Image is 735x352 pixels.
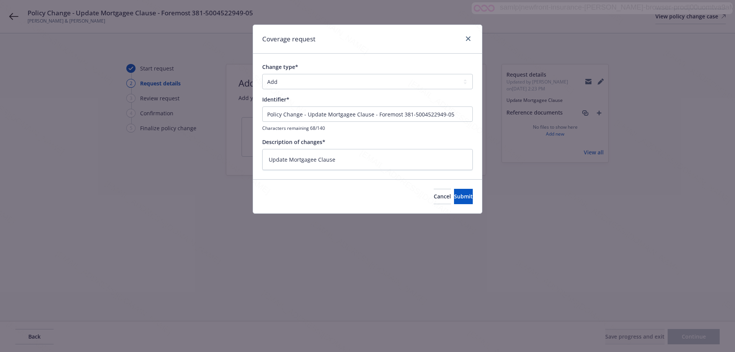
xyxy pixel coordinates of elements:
span: Submit [454,193,473,200]
a: close [464,34,473,43]
span: Identifier* [262,96,289,103]
button: Submit [454,189,473,204]
span: Change type* [262,63,298,70]
button: Cancel [434,189,451,204]
h1: Coverage request [262,34,315,44]
textarea: Update Mortgagee Clause [262,149,473,170]
input: This will be shown in the policy change history list for your reference. [262,106,473,122]
span: Cancel [434,193,451,200]
span: Characters remaining 68/140 [262,125,473,131]
span: Description of changes* [262,138,325,146]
